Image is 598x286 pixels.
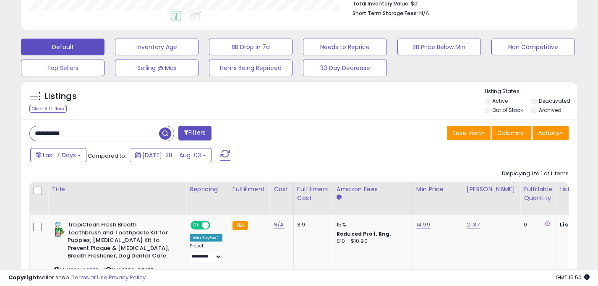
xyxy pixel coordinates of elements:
[54,221,65,238] img: 41ch+srE9tL._SL40_.jpg
[497,129,524,137] span: Columns
[190,243,222,262] div: Preset:
[485,88,577,96] p: Listing States:
[556,273,590,281] span: 2025-08-11 15:50 GMT
[467,221,480,229] a: 21.37
[43,151,76,159] span: Last 7 Days
[130,148,212,162] button: [DATE]-28 - Aug-03
[303,60,386,76] button: 30 Day Decrease
[397,39,481,55] button: BB Price Below Min
[297,185,329,203] div: Fulfillment Cost
[115,60,198,76] button: Selling @ Max
[274,221,284,229] a: N/A
[209,60,292,76] button: Items Being Repriced
[191,222,202,229] span: ON
[539,107,561,114] label: Archived
[142,151,201,159] span: [DATE]-28 - Aug-03
[419,9,429,17] span: N/A
[68,221,170,262] b: TropiClean Fresh Breath Toothbrush and Toothpaste Kit for Puppies, [MEDICAL_DATA] Kit to Prevent ...
[491,39,575,55] button: Non Competitive
[337,185,409,194] div: Amazon Fees
[232,185,266,194] div: Fulfillment
[524,185,553,203] div: Fulfillable Quantity
[274,185,290,194] div: Cost
[297,221,326,229] div: 3.9
[416,221,430,229] a: 14.99
[104,267,153,273] span: | SKU: BCPG_015277
[30,148,86,162] button: Last 7 Days
[190,185,225,194] div: Repricing
[21,60,104,76] button: Top Sellers
[447,126,491,140] button: Save View
[560,221,598,229] b: Listed Price:
[337,230,392,237] b: Reduced Prof. Rng.
[8,274,146,282] div: seller snap | |
[88,152,126,160] span: Compared to:
[209,222,222,229] span: OFF
[178,126,211,140] button: Filters
[72,273,107,281] a: Terms of Use
[492,107,523,114] label: Out of Stock
[8,273,39,281] strong: Copyright
[115,39,198,55] button: Inventory Age
[232,221,248,230] small: FBA
[21,39,104,55] button: Default
[209,39,292,55] button: BB Drop in 7d
[109,273,146,281] a: Privacy Policy
[337,221,406,229] div: 15%
[467,185,517,194] div: [PERSON_NAME]
[29,105,67,113] div: Clear All Filters
[416,185,460,194] div: Min Price
[52,185,183,194] div: Title
[337,238,406,245] div: $10 - $10.90
[539,97,570,104] label: Deactivated
[337,194,342,201] small: Amazon Fees.
[492,97,508,104] label: Active
[353,10,418,17] b: Short Term Storage Fees:
[502,170,569,178] div: Displaying 1 to 1 of 1 items
[190,234,222,242] div: Win BuyBox *
[524,221,550,229] div: 0
[303,39,386,55] button: Needs to Reprice
[44,91,77,102] h5: Listings
[71,267,103,274] a: B00UL885DU
[492,126,531,140] button: Columns
[533,126,569,140] button: Actions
